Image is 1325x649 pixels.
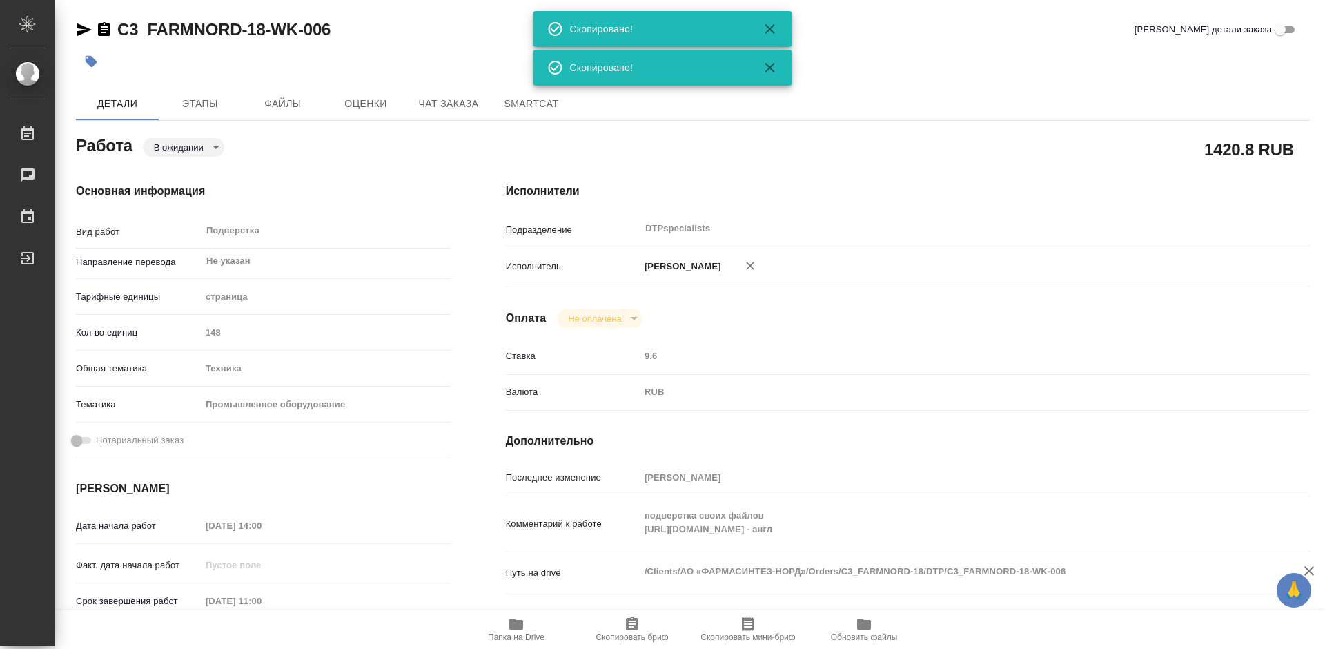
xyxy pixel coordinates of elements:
[76,559,201,572] p: Факт. дата начала работ
[76,398,201,411] p: Тематика
[201,322,451,342] input: Пустое поле
[76,519,201,533] p: Дата начала работ
[143,138,224,157] div: В ожидании
[506,310,547,327] h4: Оплата
[806,610,922,649] button: Обновить файлы
[506,566,640,580] p: Путь на drive
[458,610,574,649] button: Папка на Drive
[640,467,1243,487] input: Пустое поле
[1277,573,1311,608] button: 🙏
[76,183,451,200] h4: Основная информация
[76,290,201,304] p: Тарифные единицы
[506,183,1310,200] h4: Исполнители
[333,95,399,113] span: Оценки
[201,393,451,416] div: Промышленное оборудование
[640,560,1243,583] textarea: /Clients/АО «ФАРМАСИНТЕЗ-НОРД»/Orders/C3_FARMNORD-18/DTP/C3_FARMNORD-18-WK-006
[415,95,482,113] span: Чат заказа
[640,346,1243,366] input: Пустое поле
[250,95,316,113] span: Файлы
[570,61,743,75] div: Скопировано!
[506,471,640,485] p: Последнее изменение
[76,46,106,77] button: Добавить тэг
[754,59,787,76] button: Закрыть
[76,225,201,239] p: Вид работ
[564,313,625,324] button: Не оплачена
[506,260,640,273] p: Исполнитель
[167,95,233,113] span: Этапы
[700,632,795,642] span: Скопировать мини-бриф
[201,555,322,575] input: Пустое поле
[201,591,322,611] input: Пустое поле
[84,95,150,113] span: Детали
[150,142,208,153] button: В ожидании
[201,357,451,380] div: Техника
[570,22,743,36] div: Скопировано!
[76,132,132,157] h2: Работа
[506,433,1310,449] h4: Дополнительно
[557,309,642,328] div: В ожидании
[596,632,668,642] span: Скопировать бриф
[506,385,640,399] p: Валюта
[76,594,201,608] p: Срок завершения работ
[754,21,787,37] button: Закрыть
[735,251,765,281] button: Удалить исполнителя
[506,223,640,237] p: Подразделение
[96,434,184,447] span: Нотариальный заказ
[76,21,92,38] button: Скопировать ссылку для ЯМессенджера
[1204,137,1294,161] h2: 1420.8 RUB
[117,20,331,39] a: C3_FARMNORD-18-WK-006
[76,326,201,340] p: Кол-во единиц
[96,21,112,38] button: Скопировать ссылку
[1282,576,1306,605] span: 🙏
[640,380,1243,404] div: RUB
[640,260,721,273] p: [PERSON_NAME]
[201,516,322,536] input: Пустое поле
[1135,23,1272,37] span: [PERSON_NAME] детали заказа
[640,504,1243,541] textarea: подверстка своих файлов [URL][DOMAIN_NAME] - англ
[76,481,451,497] h4: [PERSON_NAME]
[488,632,544,642] span: Папка на Drive
[690,610,806,649] button: Скопировать мини-бриф
[201,285,451,309] div: страница
[506,349,640,363] p: Ставка
[506,517,640,531] p: Комментарий к работе
[76,362,201,376] p: Общая тематика
[498,95,565,113] span: SmartCat
[76,255,201,269] p: Направление перевода
[574,610,690,649] button: Скопировать бриф
[831,632,898,642] span: Обновить файлы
